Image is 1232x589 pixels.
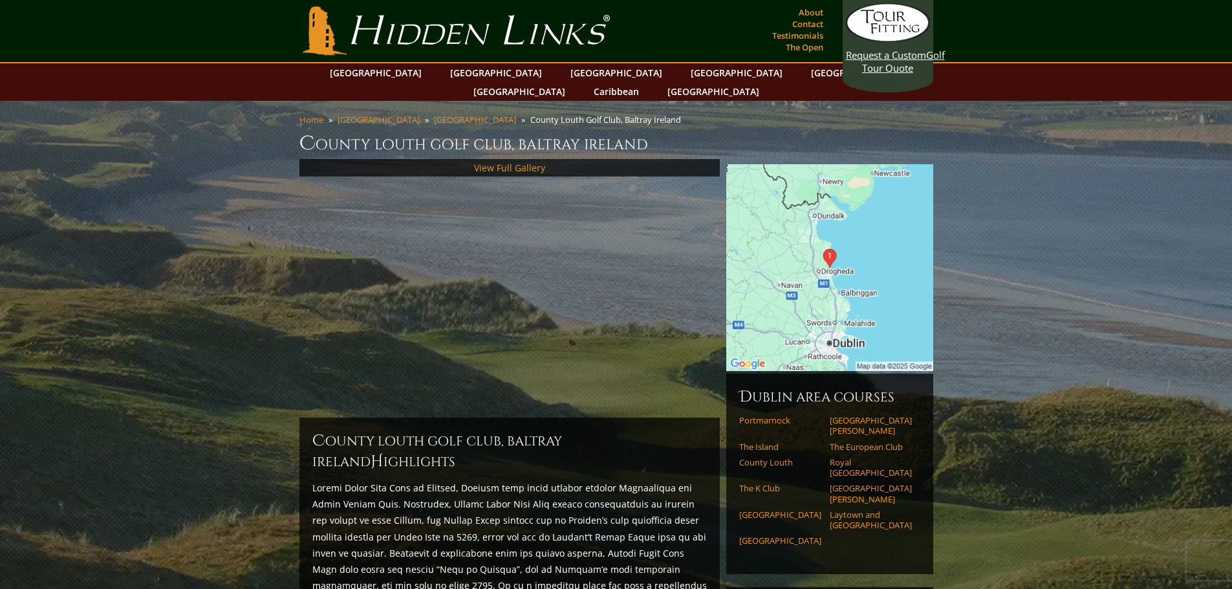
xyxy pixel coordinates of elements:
a: The Open [783,38,827,56]
a: The European Club [830,442,912,452]
a: Portmarnock [739,415,821,425]
a: Home [299,114,323,125]
h6: Dublin Area Courses [739,387,920,407]
a: [GEOGRAPHIC_DATA] [564,63,669,82]
a: [GEOGRAPHIC_DATA] [467,82,572,101]
a: Royal [GEOGRAPHIC_DATA] [830,457,912,478]
a: [GEOGRAPHIC_DATA] [661,82,766,101]
a: [GEOGRAPHIC_DATA][PERSON_NAME] [830,415,912,436]
img: Google Map of County Louth Golf Club, Louth, Ireland [726,164,933,371]
a: [GEOGRAPHIC_DATA] [739,509,821,520]
a: Contact [789,15,827,33]
a: [GEOGRAPHIC_DATA] [323,63,428,82]
a: Laytown and [GEOGRAPHIC_DATA] [830,509,912,531]
h1: County Louth Golf Club, Baltray Ireland [299,131,933,156]
a: [GEOGRAPHIC_DATA] [739,535,821,546]
a: Caribbean [587,82,645,101]
a: Request a CustomGolf Tour Quote [846,3,930,74]
h2: County Louth Golf Club, Baltray Ireland ighlights [312,431,707,472]
a: View Full Gallery [474,162,545,174]
a: [GEOGRAPHIC_DATA] [805,63,909,82]
a: The K Club [739,483,821,493]
a: About [795,3,827,21]
a: [GEOGRAPHIC_DATA] [684,63,789,82]
a: County Louth [739,457,821,467]
li: County Louth Golf Club, Baltray Ireland [530,114,686,125]
span: Request a Custom [846,48,926,61]
a: [GEOGRAPHIC_DATA] [434,114,516,125]
span: H [371,451,384,472]
a: Testimonials [769,27,827,45]
a: The Island [739,442,821,452]
a: [GEOGRAPHIC_DATA][PERSON_NAME] [830,483,912,504]
a: [GEOGRAPHIC_DATA] [338,114,420,125]
a: [GEOGRAPHIC_DATA] [444,63,548,82]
